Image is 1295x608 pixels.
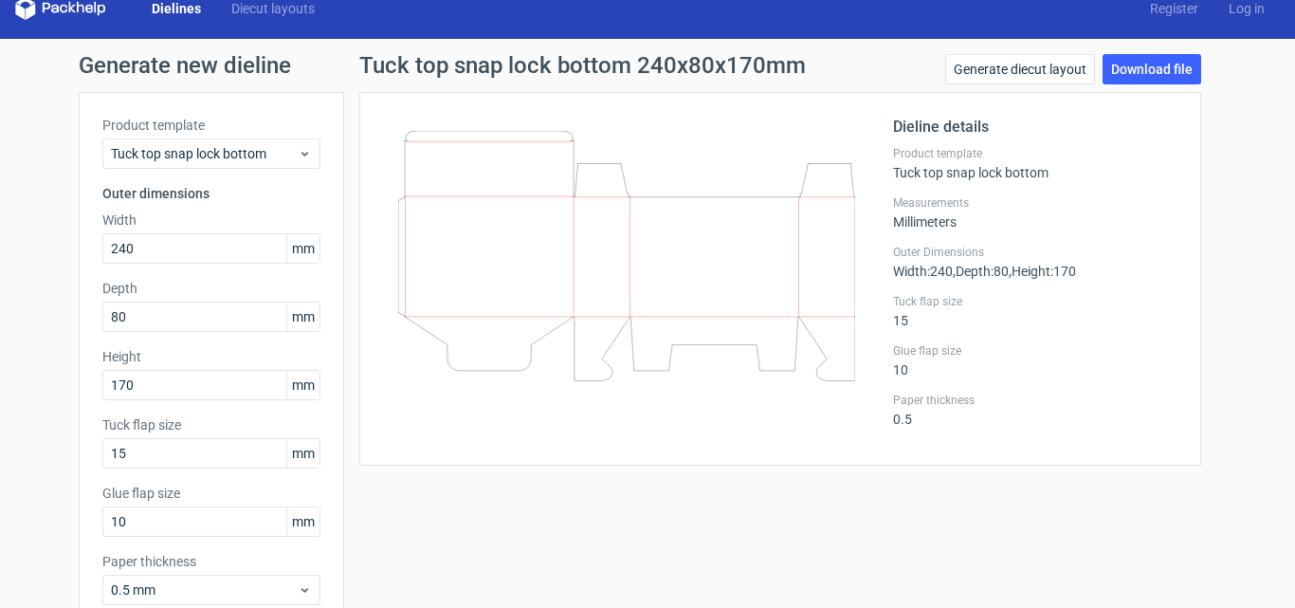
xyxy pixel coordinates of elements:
span: mm [286,234,319,263]
div: Millimeters [893,195,1177,230]
span: Tuck top snap lock bottom [111,144,298,163]
div: Tuck top snap lock bottom [893,146,1177,180]
label: Paper thickness [893,393,1177,408]
label: Height [102,347,320,366]
span: , Height : 170 [1009,264,1076,279]
label: Tuck flap size [102,415,320,434]
h3: Outer dimensions [102,184,320,203]
label: Measurements [893,195,1177,211]
label: Glue flap size [102,484,320,503]
span: Width : 240 [893,264,953,279]
label: Tuck flap size [893,294,1177,309]
label: Outer Dimensions [893,245,1177,260]
label: Glue flap size [893,343,1177,359]
span: mm [286,371,319,399]
span: mm [286,439,319,468]
label: Depth [102,279,320,298]
a: Generate diecut layout [945,54,1095,84]
a: Download file [1103,54,1201,84]
span: 0.5 mm [111,580,298,599]
label: Paper thickness [102,552,320,571]
div: 10 [893,343,1177,378]
label: Width [102,211,320,230]
span: mm [286,507,319,536]
span: mm [286,303,319,331]
label: Product template [893,146,1177,161]
label: Product template [102,116,320,135]
div: 0.5 [893,393,1177,427]
h1: Generate new dieline [79,54,1216,77]
h2: Dieline details [893,116,1177,138]
h1: Tuck top snap lock bottom 240x80x170mm [359,54,806,77]
span: , Depth : 80 [953,264,1009,279]
div: 15 [893,294,1177,328]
